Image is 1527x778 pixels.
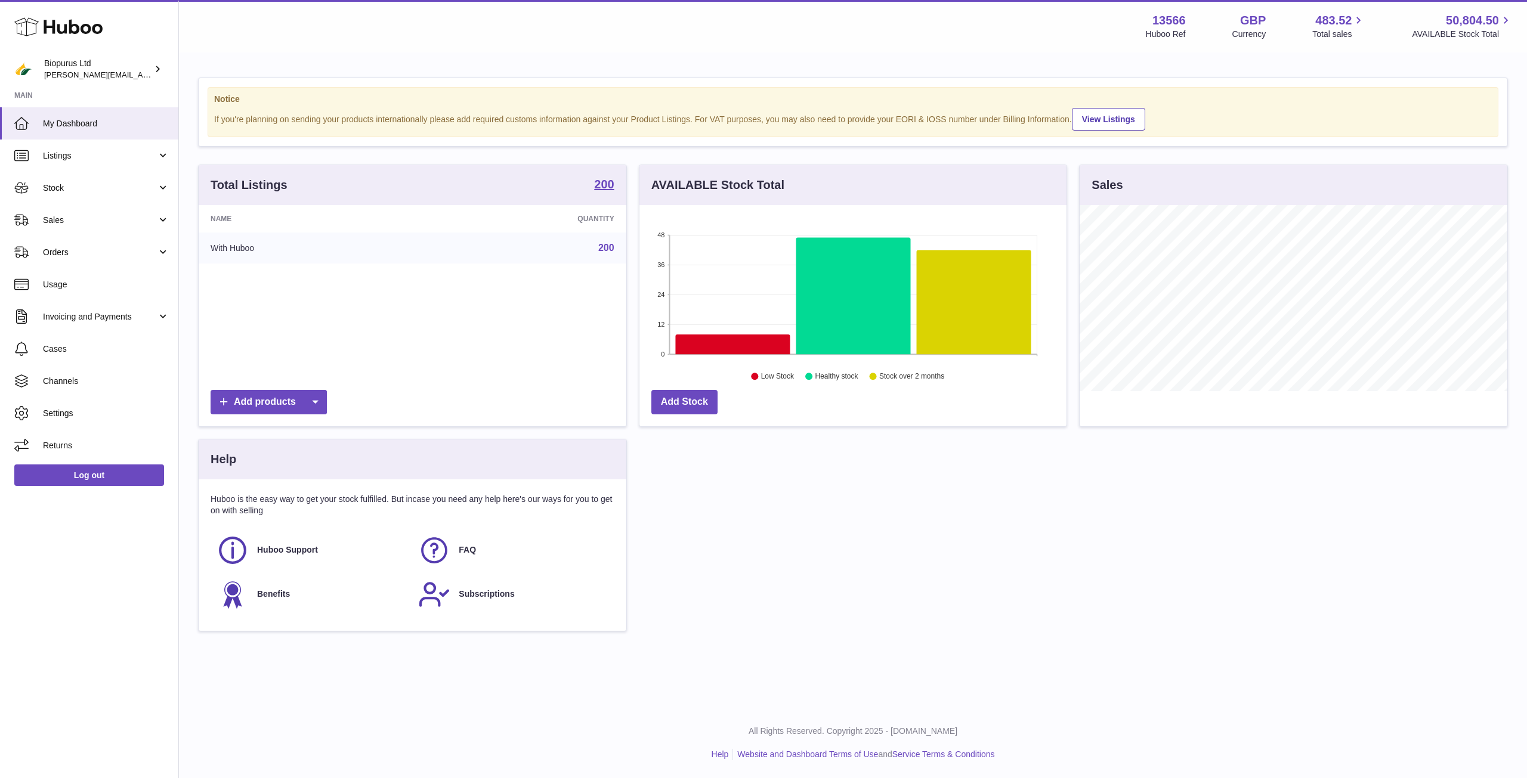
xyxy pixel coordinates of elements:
[1146,29,1186,40] div: Huboo Ref
[1240,13,1266,29] strong: GBP
[257,588,290,600] span: Benefits
[459,544,476,556] span: FAQ
[43,311,157,323] span: Invoicing and Payments
[657,321,664,328] text: 12
[1446,13,1499,29] span: 50,804.50
[594,178,614,190] strong: 200
[43,279,169,290] span: Usage
[43,408,169,419] span: Settings
[211,390,327,414] a: Add products
[217,534,406,566] a: Huboo Support
[214,94,1492,105] strong: Notice
[257,544,318,556] span: Huboo Support
[657,291,664,298] text: 24
[43,247,157,258] span: Orders
[459,588,514,600] span: Subscriptions
[188,726,1517,737] p: All Rights Reserved. Copyright 2025 - [DOMAIN_NAME]
[43,440,169,451] span: Returns
[1092,177,1123,193] h3: Sales
[44,58,152,80] div: Biopurus Ltd
[1315,13,1352,29] span: 483.52
[43,343,169,355] span: Cases
[594,178,614,193] a: 200
[657,231,664,238] text: 48
[418,578,608,610] a: Subscriptions
[44,70,239,79] span: [PERSON_NAME][EMAIL_ADDRESS][DOMAIN_NAME]
[651,390,718,414] a: Add Stock
[418,534,608,566] a: FAQ
[199,233,424,264] td: With Huboo
[43,215,157,226] span: Sales
[1312,29,1365,40] span: Total sales
[651,177,784,193] h3: AVAILABLE Stock Total
[43,118,169,129] span: My Dashboard
[737,749,878,759] a: Website and Dashboard Terms of Use
[211,494,614,516] p: Huboo is the easy way to get your stock fulfilled. But incase you need any help here's our ways f...
[43,182,157,194] span: Stock
[1312,13,1365,40] a: 483.52 Total sales
[199,205,424,233] th: Name
[1152,13,1186,29] strong: 13566
[1232,29,1266,40] div: Currency
[43,150,157,162] span: Listings
[1412,13,1513,40] a: 50,804.50 AVAILABLE Stock Total
[761,373,795,381] text: Low Stock
[43,376,169,387] span: Channels
[14,464,164,486] a: Log out
[14,60,32,78] img: peter@biopurus.co.uk
[1072,108,1145,131] a: View Listings
[217,578,406,610] a: Benefits
[211,451,236,467] h3: Help
[657,261,664,268] text: 36
[424,205,626,233] th: Quantity
[211,177,288,193] h3: Total Listings
[733,749,994,760] li: and
[661,351,664,358] text: 0
[1412,29,1513,40] span: AVAILABLE Stock Total
[712,749,729,759] a: Help
[815,373,858,381] text: Healthy stock
[214,106,1492,131] div: If you're planning on sending your products internationally please add required customs informati...
[892,749,995,759] a: Service Terms & Conditions
[879,373,944,381] text: Stock over 2 months
[598,243,614,253] a: 200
